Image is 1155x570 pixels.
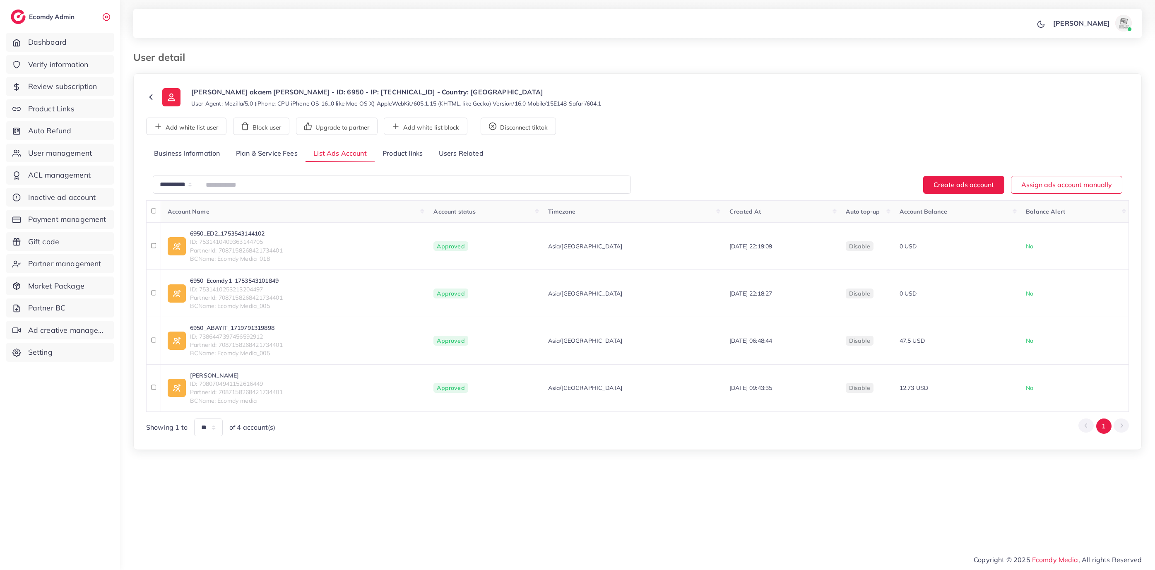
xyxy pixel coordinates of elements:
a: Partner BC [6,298,114,317]
a: Product Links [6,99,114,118]
span: Dashboard [28,37,67,48]
span: User management [28,148,92,159]
span: No [1026,243,1033,250]
span: No [1026,290,1033,297]
img: ic-ad-info.7fc67b75.svg [168,379,186,397]
span: Auto Refund [28,125,72,136]
span: PartnerId: 7087158268421734401 [190,388,283,396]
button: Add white list block [384,118,467,135]
a: Ad creative management [6,321,114,340]
button: Disconnect tiktok [481,118,556,135]
a: Setting [6,343,114,362]
img: ic-ad-info.7fc67b75.svg [168,284,186,303]
span: PartnerId: 7087158268421734401 [190,293,283,302]
span: Partner management [28,258,101,269]
span: 0 USD [900,290,917,297]
span: Asia/[GEOGRAPHIC_DATA] [548,242,623,250]
h3: User detail [133,51,192,63]
img: avatar [1115,15,1132,31]
span: disable [849,290,870,297]
a: Dashboard [6,33,114,52]
ul: Pagination [1078,418,1129,434]
span: No [1026,337,1033,344]
span: ID: 7080704941152616449 [190,380,283,388]
button: Create ads account [923,176,1004,194]
small: User Agent: Mozilla/5.0 (iPhone; CPU iPhone OS 16_0 like Mac OS X) AppleWebKit/605.1.15 (KHTML, l... [191,99,602,108]
a: List Ads Account [306,145,375,163]
a: Gift code [6,232,114,251]
span: Setting [28,347,53,358]
a: Verify information [6,55,114,74]
a: Market Package [6,277,114,296]
a: ACL management [6,166,114,185]
a: Payment management [6,210,114,229]
a: User management [6,144,114,163]
span: [DATE] 09:43:35 [729,384,772,392]
a: Users Related [431,145,491,163]
span: [DATE] 22:18:27 [729,290,772,297]
span: 0 USD [900,243,917,250]
a: logoEcomdy Admin [11,10,77,24]
img: logo [11,10,26,24]
span: Approved [433,383,468,393]
span: ID: 7386447397456592912 [190,332,283,341]
a: Product links [375,145,431,163]
span: No [1026,384,1033,392]
span: BCName: Ecomdy Media_005 [190,349,283,357]
a: Review subscription [6,77,114,96]
span: 12.73 USD [900,384,928,392]
p: [PERSON_NAME] akaem [PERSON_NAME] - ID: 6950 - IP: [TECHNICAL_ID] - Country: [GEOGRAPHIC_DATA] [191,87,602,97]
span: BCName: Ecomdy Media_018 [190,255,283,263]
img: ic-ad-info.7fc67b75.svg [168,237,186,255]
span: disable [849,384,870,392]
a: [PERSON_NAME] [190,371,283,380]
span: Market Package [28,281,84,291]
span: disable [849,337,870,344]
span: 47.5 USD [900,337,925,344]
span: [DATE] 06:48:44 [729,337,772,344]
span: Approved [433,241,468,251]
img: ic-ad-info.7fc67b75.svg [168,332,186,350]
a: 6950_Ecomdy1_1753543101849 [190,277,283,285]
button: Upgrade to partner [296,118,378,135]
span: ID: 7531410409363144705 [190,238,283,246]
a: Business Information [146,145,228,163]
span: Inactive ad account [28,192,96,203]
span: [DATE] 22:19:09 [729,243,772,250]
span: Copyright © 2025 [974,555,1142,565]
a: Partner management [6,254,114,273]
a: 6950_ABAYIT_1719791319898 [190,324,283,332]
a: Ecomdy Media [1032,556,1078,564]
a: Inactive ad account [6,188,114,207]
span: Approved [433,336,468,346]
span: Balance Alert [1026,208,1065,215]
span: Ad creative management [28,325,108,336]
span: Auto top-up [846,208,880,215]
span: Gift code [28,236,59,247]
button: Add white list user [146,118,226,135]
span: of 4 account(s) [229,423,275,432]
span: Account Balance [900,208,947,215]
span: Verify information [28,59,89,70]
button: Assign ads account manually [1011,176,1122,194]
span: Account Name [168,208,209,215]
a: Plan & Service Fees [228,145,306,163]
span: BCName: Ecomdy Media_005 [190,302,283,310]
a: [PERSON_NAME]avatar [1049,15,1135,31]
span: Asia/[GEOGRAPHIC_DATA] [548,337,623,345]
span: Asia/[GEOGRAPHIC_DATA] [548,289,623,298]
span: Product Links [28,103,75,114]
span: Partner BC [28,303,66,313]
button: Block user [233,118,289,135]
span: Payment management [28,214,106,225]
span: Timezone [548,208,575,215]
span: Review subscription [28,81,97,92]
button: Go to page 1 [1096,418,1112,434]
h2: Ecomdy Admin [29,13,77,21]
a: Auto Refund [6,121,114,140]
span: ID: 7531410253213204497 [190,285,283,293]
span: PartnerId: 7087158268421734401 [190,341,283,349]
p: [PERSON_NAME] [1053,18,1110,28]
span: Asia/[GEOGRAPHIC_DATA] [548,384,623,392]
span: disable [849,243,870,250]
